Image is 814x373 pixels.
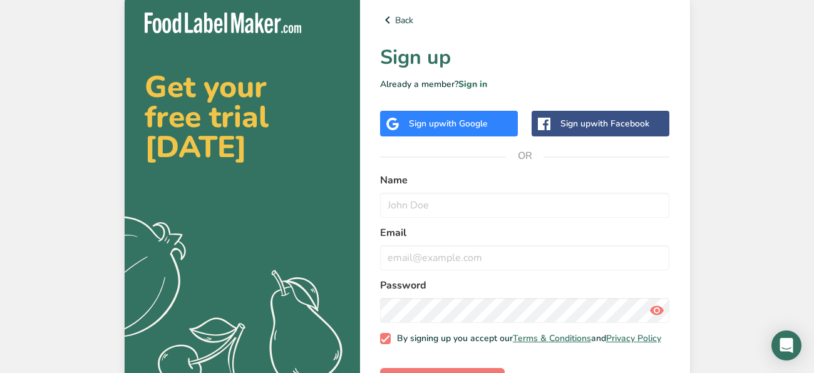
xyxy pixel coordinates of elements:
span: OR [506,137,544,175]
label: Email [380,225,670,240]
a: Back [380,13,670,28]
span: By signing up you accept our and [391,333,661,344]
input: email@example.com [380,245,670,270]
a: Terms & Conditions [513,332,591,344]
div: Sign up [409,117,488,130]
div: Sign up [560,117,649,130]
p: Already a member? [380,78,670,91]
a: Sign in [458,78,487,90]
input: John Doe [380,193,670,218]
span: with Google [439,118,488,130]
h2: Get your free trial [DATE] [145,72,340,162]
img: Food Label Maker [145,13,301,33]
span: with Facebook [590,118,649,130]
h1: Sign up [380,43,670,73]
div: Open Intercom Messenger [771,330,801,360]
label: Name [380,173,670,188]
label: Password [380,278,670,293]
a: Privacy Policy [606,332,661,344]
